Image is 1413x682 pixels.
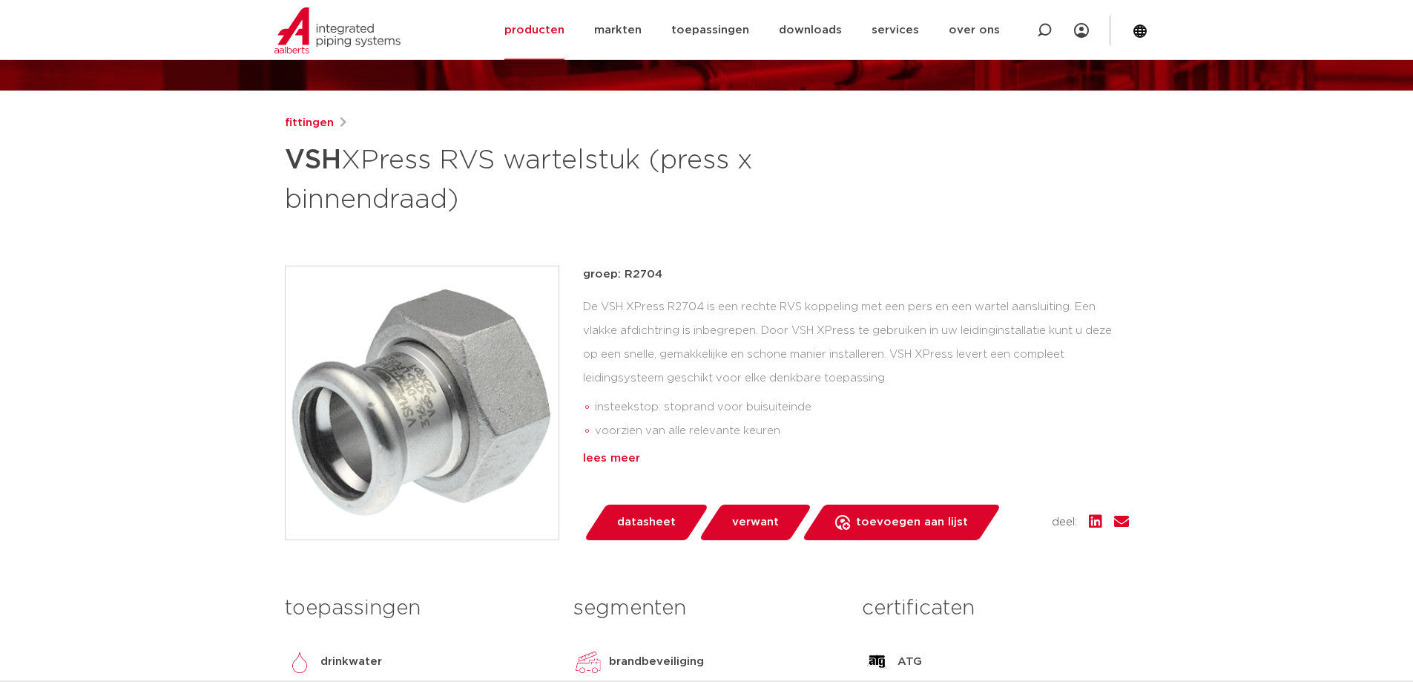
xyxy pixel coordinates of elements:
[862,594,1128,623] h3: certificaten
[285,114,334,132] a: fittingen
[573,594,840,623] h3: segmenten
[320,653,382,671] p: drinkwater
[583,450,1129,468] div: lees meer
[583,505,709,540] a: datasheet
[285,147,341,174] strong: VSH
[583,295,1129,444] div: De VSH XPress R2704 is een rechte RVS koppeling met een pers en een wartel aansluiting. Een vlakk...
[285,647,314,677] img: drinkwater
[285,594,551,623] h3: toepassingen
[285,138,842,218] h1: XPress RVS wartelstuk (press x binnendraad)
[595,443,1129,467] li: Leak Before Pressed-functie
[897,653,922,671] p: ATG
[1052,514,1077,531] span: deel:
[583,266,1129,283] p: groep: R2704
[573,647,603,677] img: brandbeveiliging
[732,511,779,534] span: verwant
[286,266,559,540] img: Product Image for VSH XPress RVS wartelstuk (press x binnendraad)
[862,647,892,677] img: ATG
[698,505,812,540] a: verwant
[609,653,704,671] p: brandbeveiliging
[856,511,968,534] span: toevoegen aan lijst
[595,419,1129,443] li: voorzien van alle relevante keuren
[617,511,676,534] span: datasheet
[595,396,1129,419] li: insteekstop: stoprand voor buisuiteinde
